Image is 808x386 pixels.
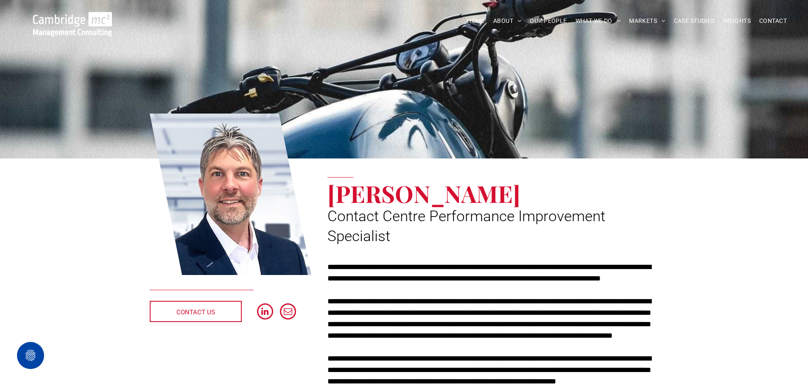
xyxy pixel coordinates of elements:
a: INSIGHTS [719,14,755,28]
a: CONTACT [755,14,791,28]
a: Simon Kissane | Cambridge Management Consulting > Simon Kissane [150,112,312,277]
a: email [280,303,296,322]
span: [PERSON_NAME] [327,178,520,209]
a: OUR PEOPLE [526,14,571,28]
a: CONTACT US [150,301,242,322]
a: HOME [463,14,489,28]
a: MARKETS [625,14,669,28]
img: Go to Homepage [33,12,112,36]
span: Contact Centre Performance Improvement Specialist [327,208,605,245]
span: CONTACT US [176,302,215,323]
a: CASE STUDIES [670,14,719,28]
a: linkedin [257,303,273,322]
a: Your Business Transformed | Cambridge Management Consulting [33,13,112,22]
a: WHAT WE DO [571,14,625,28]
a: ABOUT [489,14,526,28]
